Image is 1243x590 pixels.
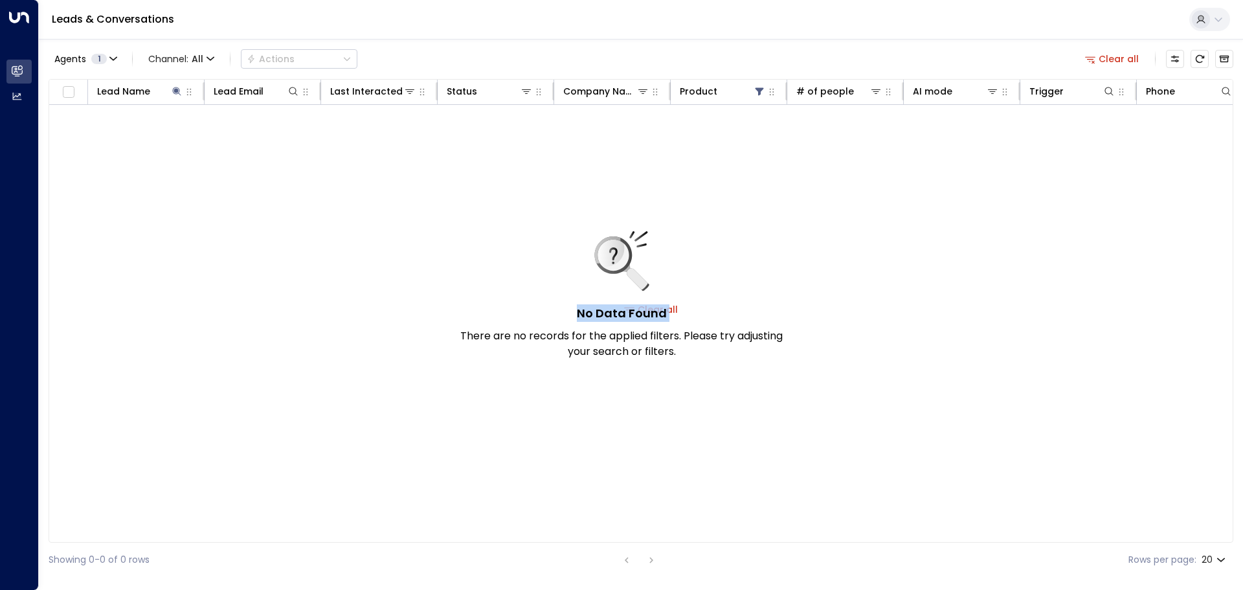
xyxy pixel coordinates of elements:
label: Rows per page: [1128,553,1196,567]
div: AI mode [913,84,999,99]
span: Refresh [1191,50,1209,68]
div: Company Name [563,84,649,99]
div: Status [447,84,533,99]
div: Company Name [563,84,636,99]
button: Customize [1166,50,1184,68]
div: Last Interacted [330,84,416,99]
div: # of people [796,84,882,99]
nav: pagination navigation [618,552,660,568]
div: 20 [1202,550,1228,569]
div: Lead Name [97,84,150,99]
div: Trigger [1029,84,1115,99]
p: There are no records for the applied filters. Please try adjusting your search or filters. [460,328,783,359]
span: 1 [91,54,107,64]
div: Showing 0-0 of 0 rows [49,553,150,567]
div: Button group with a nested menu [241,49,357,69]
div: Phone [1146,84,1233,99]
div: Trigger [1029,84,1064,99]
div: Actions [247,53,295,65]
span: Toggle select all [60,84,76,100]
div: Status [447,84,477,99]
div: Last Interacted [330,84,403,99]
span: All [192,54,203,64]
div: Lead Email [214,84,263,99]
div: Lead Name [97,84,183,99]
div: AI mode [913,84,952,99]
a: Leads & Conversations [52,12,174,27]
button: Agents1 [49,50,122,68]
span: Agents [54,54,86,63]
div: Product [680,84,717,99]
div: Product [680,84,766,99]
button: Channel:All [143,50,219,68]
h5: No Data Found [577,304,667,322]
button: Clear all [1080,50,1145,68]
button: Actions [241,49,357,69]
button: Archived Leads [1215,50,1233,68]
div: Lead Email [214,84,300,99]
div: # of people [796,84,854,99]
span: Channel: [143,50,219,68]
div: Phone [1146,84,1175,99]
